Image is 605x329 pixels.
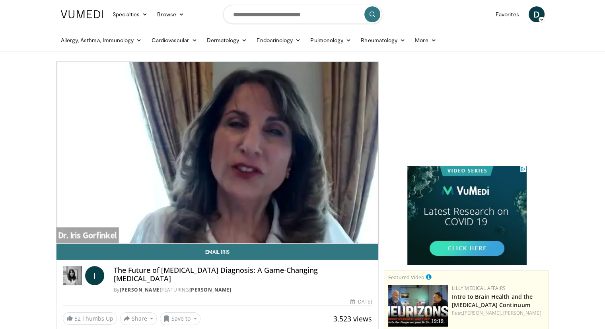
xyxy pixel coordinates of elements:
[529,6,545,22] a: D
[429,317,446,325] span: 19:19
[56,32,147,48] a: Allergy, Asthma, Immunology
[114,286,372,294] div: By FEATURING
[388,274,424,281] small: Featured Video
[146,32,202,48] a: Cardiovascular
[388,285,448,327] img: a80fd508-2012-49d4-b73e-1d4e93549e78.png.150x105_q85_crop-smart_upscale.jpg
[120,312,157,325] button: Share
[223,5,382,24] input: Search topics, interventions
[202,32,252,48] a: Dermatology
[114,266,372,283] h4: The Future of [MEDICAL_DATA] Diagnosis: A Game-Changing [MEDICAL_DATA]
[305,32,356,48] a: Pulmonology
[56,244,379,260] a: Email Iris
[452,285,506,292] a: Lilly Medical Affairs
[63,266,82,285] img: Dr. Iris Gorfinkel
[56,62,379,244] video-js: Video Player
[452,293,533,309] a: Intro to Brain Health and the [MEDICAL_DATA] Continuum
[410,32,441,48] a: More
[160,312,200,325] button: Save to
[503,309,541,316] a: [PERSON_NAME]
[491,6,524,22] a: Favorites
[388,285,448,327] a: 19:19
[61,10,103,18] img: VuMedi Logo
[74,315,81,322] span: 52
[463,309,502,316] a: [PERSON_NAME],
[407,61,527,161] iframe: Advertisement
[189,286,231,293] a: [PERSON_NAME]
[333,314,372,323] span: 3,523 views
[252,32,305,48] a: Endocrinology
[85,266,104,285] a: I
[350,298,372,305] div: [DATE]
[108,6,153,22] a: Specialties
[452,309,545,317] div: Feat.
[356,32,410,48] a: Rheumatology
[120,286,162,293] a: [PERSON_NAME]
[407,166,527,265] iframe: Advertisement
[152,6,189,22] a: Browse
[63,312,117,325] a: 52 Thumbs Up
